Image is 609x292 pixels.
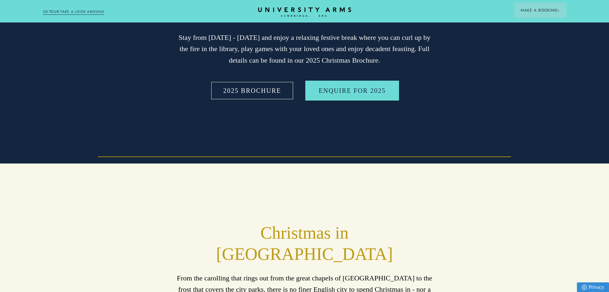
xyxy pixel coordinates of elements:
[514,3,566,18] button: Make a BookingArrow icon
[210,81,295,101] a: 2025 BROCHURE
[582,285,587,290] img: Privacy
[558,9,560,12] img: Arrow icon
[176,32,433,66] p: Stay from [DATE] - [DATE] and enjoy a relaxing festive break where you can curl up by the fire in...
[577,282,609,292] a: Privacy
[43,9,104,15] a: 3D TOUR:TAKE A LOOK AROUND
[176,223,433,265] h2: Christmas in [GEOGRAPHIC_DATA]
[521,7,560,13] span: Make a Booking
[305,81,399,101] a: Enquire for 2025
[258,7,351,17] a: Home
